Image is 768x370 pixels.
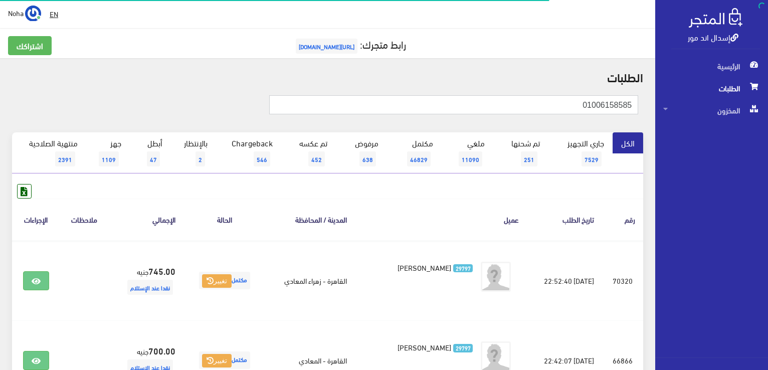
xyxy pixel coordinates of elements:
[196,151,205,166] span: 2
[266,199,355,240] th: المدينة / المحافظة
[148,344,175,357] strong: 700.00
[459,151,482,166] span: 11090
[202,274,232,288] button: تغيير
[613,132,643,153] a: الكل
[527,241,602,321] td: [DATE] 22:52:40
[60,199,108,240] th: ملاحظات
[46,5,62,23] a: EN
[688,30,738,44] a: إسدال اند مور
[655,99,768,121] a: المخزون
[453,344,473,352] span: 29797
[308,151,325,166] span: 452
[407,151,431,166] span: 46829
[527,199,602,240] th: تاريخ الطلب
[359,151,376,166] span: 638
[130,132,171,173] a: أبطل47
[50,8,58,20] u: EN
[493,132,548,173] a: تم شحنها251
[548,132,613,173] a: جاري التجهيز7529
[296,39,357,54] span: [URL][DOMAIN_NAME]
[371,341,473,352] a: 29797 [PERSON_NAME]
[663,77,760,99] span: الطلبات
[86,132,130,173] a: جهز1109
[269,95,638,114] input: بحث ( رقم الطلب, رقم الهاتف, الإسم, البريد اﻹلكتروني )...
[12,132,86,173] a: منتهية الصلاحية2391
[293,35,406,53] a: رابط متجرك:[URL][DOMAIN_NAME]
[148,264,175,277] strong: 745.00
[8,5,41,21] a: ... Noha
[108,241,183,321] td: جنيه
[442,132,493,173] a: ملغي11090
[281,132,336,173] a: تم عكسه452
[521,151,537,166] span: 251
[183,199,266,240] th: الحالة
[55,151,75,166] span: 2391
[25,6,41,22] img: ...
[689,8,742,28] img: .
[398,340,451,354] span: [PERSON_NAME]
[254,151,270,166] span: 546
[202,354,232,368] button: تغيير
[663,55,760,77] span: الرئيسية
[127,280,173,295] span: نقدا عند الإستلام
[655,55,768,77] a: الرئيسية
[387,132,442,173] a: مكتمل46829
[199,272,250,289] span: مكتمل
[355,199,527,240] th: عميل
[8,7,24,19] span: Noha
[216,132,281,173] a: Chargeback546
[602,199,643,240] th: رقم
[8,36,52,55] a: اشتراكك
[663,99,760,121] span: المخزون
[481,262,511,292] img: avatar.png
[453,264,473,273] span: 29797
[582,151,602,166] span: 7529
[266,241,355,321] td: القاهرة - زهراء المعادي
[12,199,60,240] th: الإجراءات
[171,132,216,173] a: بالإنتظار2
[398,260,451,274] span: [PERSON_NAME]
[602,241,643,321] td: 70320
[655,77,768,99] a: الطلبات
[336,132,387,173] a: مرفوض638
[99,151,119,166] span: 1109
[108,199,183,240] th: اﻹجمالي
[147,151,160,166] span: 47
[12,70,643,83] h2: الطلبات
[371,262,473,273] a: 29797 [PERSON_NAME]
[199,351,250,369] span: مكتمل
